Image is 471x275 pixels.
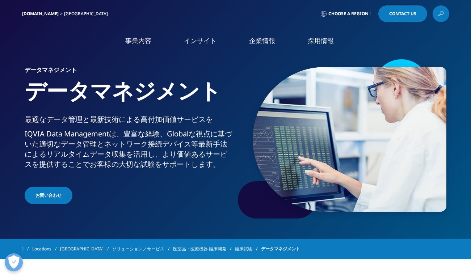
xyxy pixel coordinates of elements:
[184,36,216,45] a: インサイト
[389,12,416,16] span: Contact Us
[125,36,151,45] a: 事業内容
[83,25,449,60] nav: Primary
[60,242,112,255] a: [GEOGRAPHIC_DATA]
[64,11,111,17] div: [GEOGRAPHIC_DATA]
[25,77,233,114] h1: データマネジメント
[308,36,334,45] a: 採用情報
[22,10,59,17] a: [DOMAIN_NAME]
[25,114,233,129] p: 最適なデータ管理と最新技術による高付加価値サービスを
[328,11,369,17] span: Choose a Region
[35,192,62,199] span: お問い合わせ
[32,242,60,255] a: Locations
[25,187,72,204] a: お問い合わせ
[25,129,233,174] p: IQVIA Data Managementは、豊富な経験、Globalな視点に基づいた適切なデータ管理とネットワーク接続デバイス等最新手法によるリアルタイムデータ収集を活用し、より価値あるサービ...
[112,242,173,255] a: ソリューション／サービス
[5,253,23,271] button: 優先設定センターを開く
[378,5,427,22] a: Contact Us
[25,67,233,77] h6: データマネジメント
[235,242,261,255] a: 臨床試験
[253,67,446,212] img: 145_researcher-reviewing-data-on-computer.jpg
[249,36,275,45] a: 企業情報
[173,242,235,255] a: 医薬品・医療機器 臨床開発
[261,242,300,255] span: データマネジメント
